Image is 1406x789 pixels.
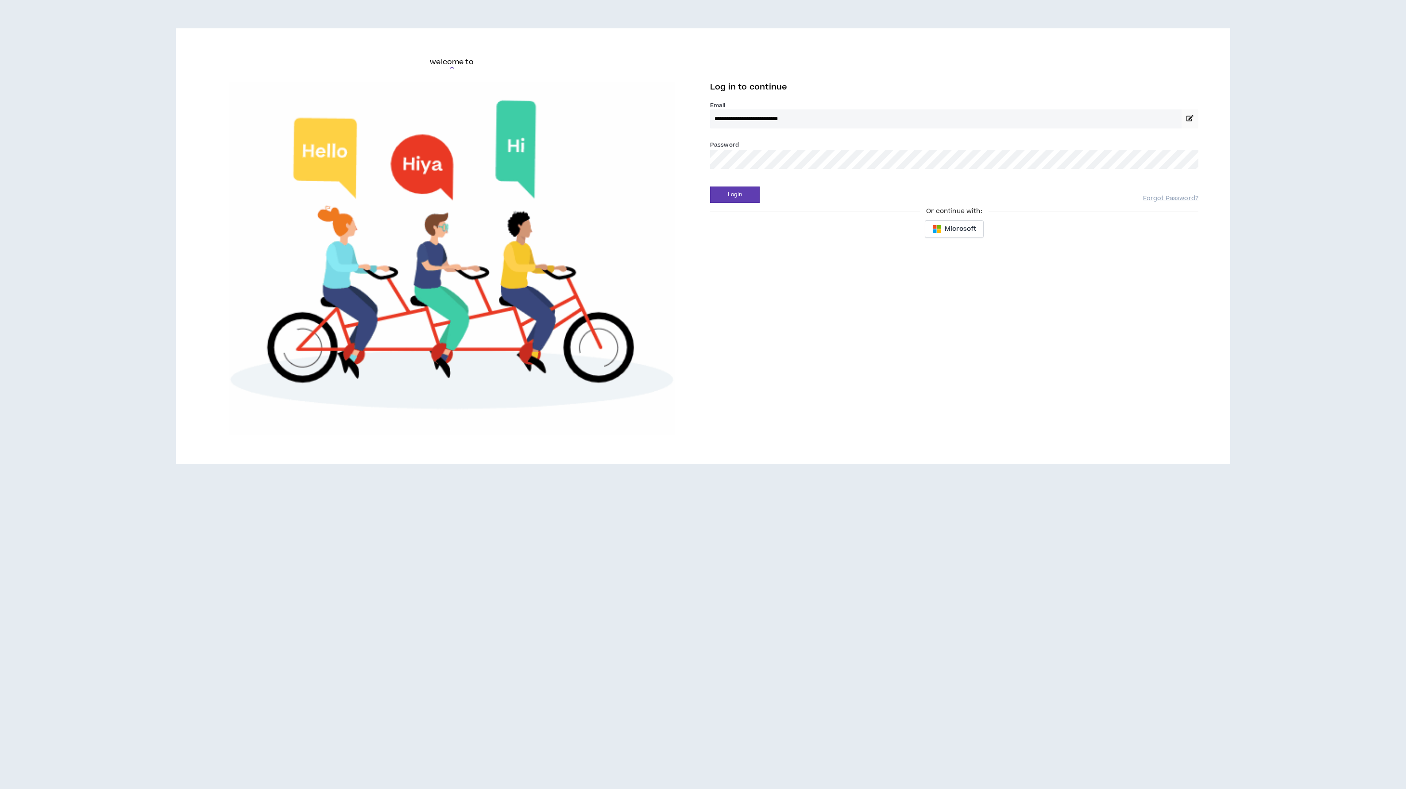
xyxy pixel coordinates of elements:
a: Forgot Password? [1143,194,1198,203]
label: Email [710,101,1198,109]
button: Login [710,187,760,203]
button: Microsoft [925,220,984,238]
span: Or continue with: [920,206,988,216]
h6: welcome to [430,57,474,67]
label: Password [710,141,739,149]
span: Microsoft [945,224,976,234]
span: Log in to continue [710,82,787,93]
img: Welcome to Wripple [208,82,696,435]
